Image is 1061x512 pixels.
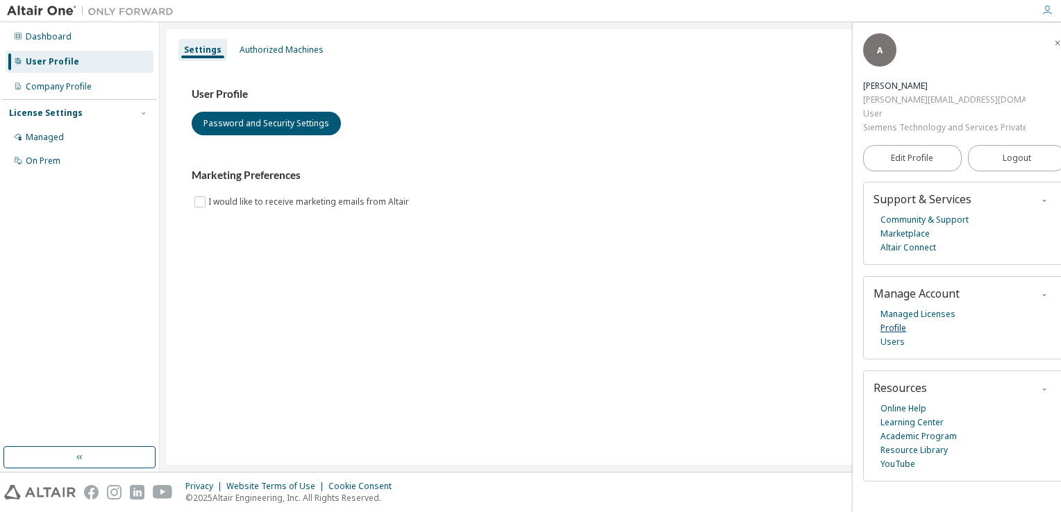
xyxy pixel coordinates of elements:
div: Privacy [185,481,226,492]
a: YouTube [880,457,915,471]
div: [PERSON_NAME][EMAIL_ADDRESS][DOMAIN_NAME] [863,93,1026,107]
div: User Profile [26,56,79,67]
img: linkedin.svg [130,485,144,500]
h3: User Profile [192,87,1029,101]
div: Managed [26,132,64,143]
div: Siemens Technology and Services Private Limited [863,121,1026,135]
span: Resources [874,380,927,395]
a: Profile [880,321,906,335]
a: Resource Library [880,443,948,457]
img: Altair One [7,4,181,18]
img: facebook.svg [84,485,99,500]
span: A [877,44,883,56]
a: Users [880,335,905,349]
span: Manage Account [874,286,960,301]
div: Amandeep Sharma [863,79,1026,93]
label: I would like to receive marketing emails from Altair [208,194,412,210]
div: Website Terms of Use [226,481,328,492]
a: Community & Support [880,213,969,227]
a: Marketplace [880,227,930,241]
span: Edit Profile [891,153,933,164]
div: Company Profile [26,81,92,92]
a: Managed Licenses [880,307,955,321]
div: Settings [184,44,222,56]
div: Authorized Machines [240,44,324,56]
a: Online Help [880,402,926,416]
a: Academic Program [880,429,957,443]
div: Cookie Consent [328,481,400,492]
div: User [863,107,1026,121]
img: youtube.svg [153,485,173,500]
a: Altair Connect [880,241,936,255]
span: Support & Services [874,191,971,207]
img: instagram.svg [107,485,122,500]
div: On Prem [26,155,60,167]
h3: Marketing Preferences [192,169,1029,182]
a: Edit Profile [863,145,962,171]
div: License Settings [9,108,83,119]
p: © 2025 Altair Engineering, Inc. All Rights Reserved. [185,492,400,504]
img: altair_logo.svg [4,485,76,500]
div: Dashboard [26,31,72,42]
a: Learning Center [880,416,944,429]
span: Logout [1003,151,1031,165]
button: Password and Security Settings [192,112,341,135]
